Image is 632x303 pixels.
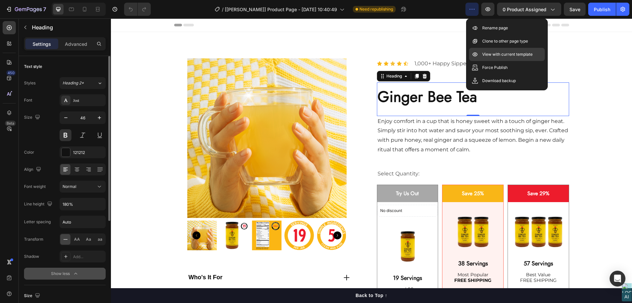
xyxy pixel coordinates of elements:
div: 450 [6,70,16,76]
span: Normal [63,184,76,189]
button: Normal [60,181,106,193]
p: Advanced [65,41,87,47]
span: Heading 2* [63,80,84,86]
p: View with current template [482,51,533,58]
div: Size [24,113,41,122]
strong: FREE SHIPPING [343,259,381,265]
span: Aa [86,236,91,242]
pre: Save 29% [412,167,442,184]
p: Force Publish [482,64,508,71]
pre: Save 25% [347,167,377,184]
div: 121212 [73,150,104,156]
p: Who's It For [78,255,112,263]
div: Transform [24,236,43,242]
p: Heading [32,23,103,31]
iframe: To enrich screen reader interactions, please activate Accessibility in Grammarly extension settings [111,18,632,303]
div: Text style [24,64,42,70]
input: Auto [60,216,105,228]
div: Heading [274,55,292,61]
div: Jost [73,98,104,104]
p: 57 Servings [398,241,457,249]
div: Font [24,97,32,103]
div: Font weight [24,184,46,190]
span: 0 product assigned [503,6,546,13]
input: Auto [60,198,105,210]
p: 38 Servings [332,241,392,249]
div: Show less [51,270,79,277]
button: Save [564,3,586,16]
div: Color [24,149,34,155]
img: gempages_583405641406612312-f37e15fc-8c4f-45c6-b11c-2603da3e94e9.png [400,186,455,241]
img: gempages_583405641406612312-156f1957-065c-49e7-9035-418c8fa70c56.png [335,186,389,241]
div: Size [24,291,41,300]
p: Enjoy comfort in a cup that is honey sweet with a touch of ginger heat. Simply stir into hot wate... [267,98,458,136]
p: 19 Servings [267,256,327,263]
span: Save [569,7,580,12]
div: Styles [24,80,36,86]
p: 1,000+ Happy Sippers [303,41,360,50]
div: Line height [24,200,54,209]
div: Back to Top ↑ [245,274,276,281]
p: Select Quantity: [267,151,458,160]
p: Clone to other page type [482,38,528,45]
img: gempages_583405641406612312-ce0e0472-d14f-4a4c-9a79-f5ab0dae545f.png [270,201,324,255]
div: Shadow [24,254,39,259]
span: AA [74,236,80,242]
div: Beta [5,121,16,126]
h2: Ginger Bee Tea [266,64,458,93]
span: Need republishing [359,6,393,12]
p: Most Popular [332,254,392,259]
div: Add... [73,254,104,260]
button: Carousel Next Arrow [223,213,230,221]
button: 7 [3,3,49,16]
button: 0 product assigned [497,3,561,16]
div: Letter spacing [24,219,51,225]
p: Download backup [482,77,516,84]
button: Show less [24,268,106,280]
p: Try Us Out [266,170,327,180]
div: Undo/Redo [124,3,151,16]
p: FREE SHIPPING [398,259,457,265]
span: / [222,6,224,13]
span: aa [98,236,102,242]
span: [[PERSON_NAME]] Product Page - [DATE] 10:40:49 [225,6,337,13]
div: Align [24,165,42,174]
div: Publish [594,6,610,13]
div: Open Intercom Messenger [610,271,625,287]
button: Publish [588,3,616,16]
p: No discount [269,189,324,195]
p: 7 [43,5,46,13]
p: +4.99 [267,268,327,274]
button: Heading 2* [60,77,106,89]
p: Best Value [398,254,457,259]
p: Settings [33,41,51,47]
p: Rename page [482,25,508,31]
